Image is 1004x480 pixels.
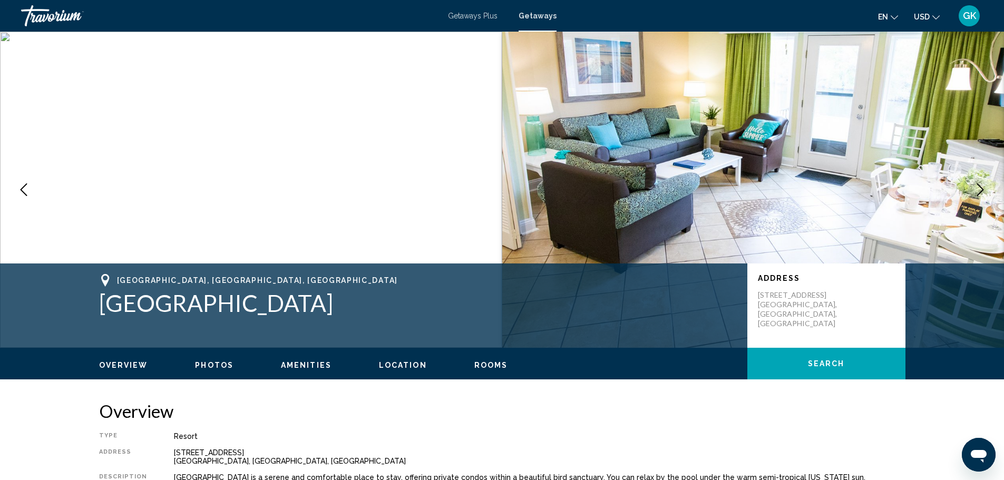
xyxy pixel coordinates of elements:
[878,9,898,24] button: Change language
[519,12,557,20] a: Getaways
[281,360,332,370] button: Amenities
[878,13,888,21] span: en
[99,432,148,440] div: Type
[967,177,993,203] button: Next image
[99,361,148,369] span: Overview
[956,5,983,27] button: User Menu
[379,361,427,369] span: Location
[99,360,148,370] button: Overview
[808,360,845,368] span: Search
[174,448,905,465] div: [STREET_ADDRESS] [GEOGRAPHIC_DATA], [GEOGRAPHIC_DATA], [GEOGRAPHIC_DATA]
[174,432,905,440] div: Resort
[747,348,905,379] button: Search
[379,360,427,370] button: Location
[474,361,508,369] span: Rooms
[99,400,905,422] h2: Overview
[99,448,148,465] div: Address
[914,9,940,24] button: Change currency
[281,361,332,369] span: Amenities
[195,361,233,369] span: Photos
[448,12,498,20] a: Getaways Plus
[963,11,976,21] span: GK
[99,289,737,317] h1: [GEOGRAPHIC_DATA]
[914,13,930,21] span: USD
[758,274,895,282] p: Address
[474,360,508,370] button: Rooms
[962,438,996,472] iframe: Button to launch messaging window
[11,177,37,203] button: Previous image
[195,360,233,370] button: Photos
[758,290,842,328] p: [STREET_ADDRESS] [GEOGRAPHIC_DATA], [GEOGRAPHIC_DATA], [GEOGRAPHIC_DATA]
[117,276,398,285] span: [GEOGRAPHIC_DATA], [GEOGRAPHIC_DATA], [GEOGRAPHIC_DATA]
[21,5,437,26] a: Travorium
